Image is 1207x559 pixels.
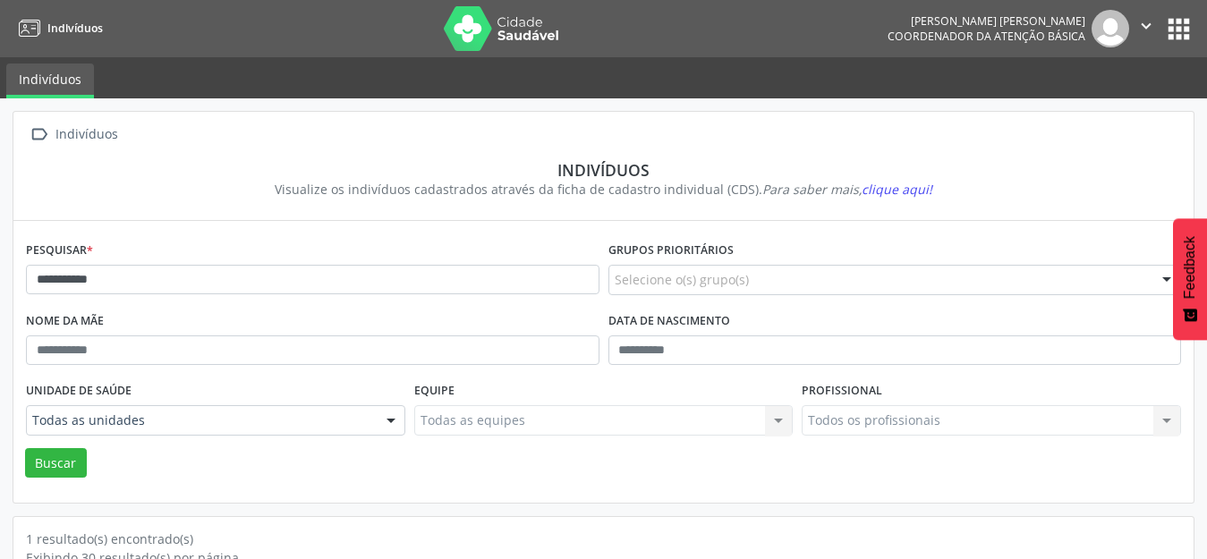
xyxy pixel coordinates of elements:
[762,181,932,198] i: Para saber mais,
[47,21,103,36] span: Indivíduos
[6,64,94,98] a: Indivíduos
[38,160,1169,180] div: Indivíduos
[608,308,730,335] label: Data de nascimento
[38,180,1169,199] div: Visualize os indivíduos cadastrados através da ficha de cadastro individual (CDS).
[32,411,369,429] span: Todas as unidades
[26,122,52,148] i: 
[52,122,121,148] div: Indivíduos
[26,377,132,405] label: Unidade de saúde
[1163,13,1194,45] button: apps
[888,13,1085,29] div: [PERSON_NAME] [PERSON_NAME]
[26,308,104,335] label: Nome da mãe
[1182,236,1198,299] span: Feedback
[25,448,87,479] button: Buscar
[414,377,455,405] label: Equipe
[1136,16,1156,36] i: 
[26,237,93,265] label: Pesquisar
[13,13,103,43] a: Indivíduos
[888,29,1085,44] span: Coordenador da Atenção Básica
[1092,10,1129,47] img: img
[26,529,1181,548] div: 1 resultado(s) encontrado(s)
[608,237,734,265] label: Grupos prioritários
[26,122,121,148] a:  Indivíduos
[1173,218,1207,340] button: Feedback - Mostrar pesquisa
[802,377,882,405] label: Profissional
[1129,10,1163,47] button: 
[615,270,749,289] span: Selecione o(s) grupo(s)
[862,181,932,198] span: clique aqui!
